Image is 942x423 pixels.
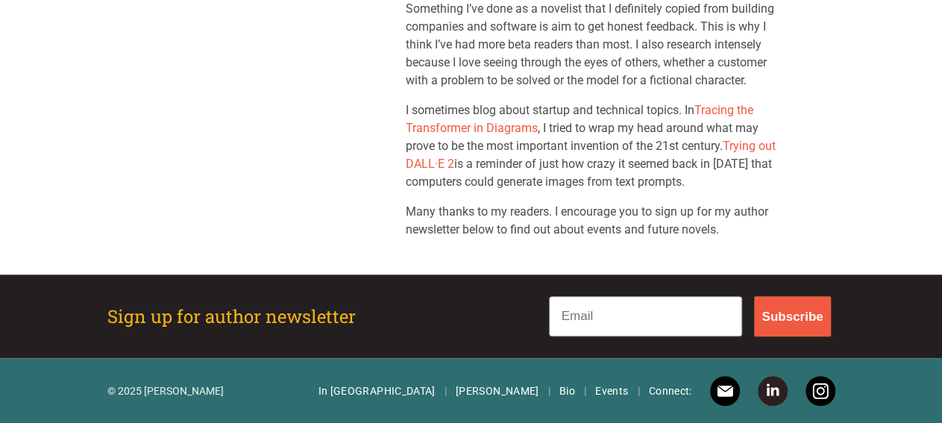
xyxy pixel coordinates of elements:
span: Connect: [649,383,692,398]
a: [PERSON_NAME] [456,383,539,398]
a: In [GEOGRAPHIC_DATA] [318,383,436,398]
a: LinkedIn [758,376,788,406]
span: | [637,383,639,398]
button: Subscribe [754,296,830,336]
h2: Sign up for author newsletter [107,304,356,328]
a: Instagram [806,376,835,406]
span: | [547,383,550,398]
input: Email [549,296,743,336]
p: Many thanks to my readers. I encourage you to sign up for my author newsletter below to find out ... [406,203,788,239]
a: Bio [559,383,575,398]
a: Events [595,383,628,398]
span: | [584,383,586,398]
a: Email [710,376,740,406]
p: I sometimes blog about startup and technical topics. In , I tried to wrap my head around what may... [406,101,788,191]
p: © 2025 [PERSON_NAME] [107,383,224,398]
span: | [445,383,447,398]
